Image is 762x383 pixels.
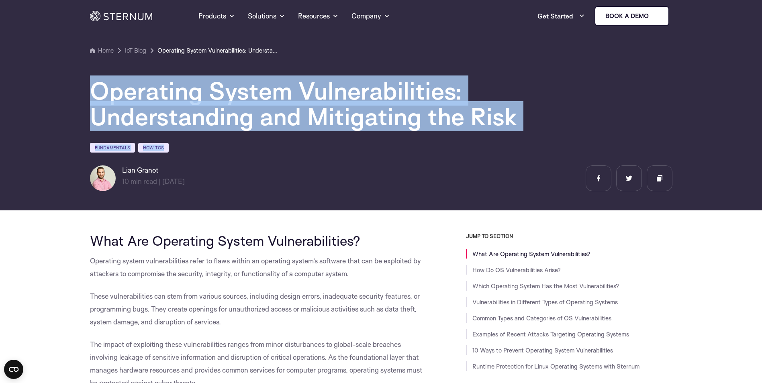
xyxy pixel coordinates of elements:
[138,143,169,153] a: How Tos
[122,165,185,175] h6: Lian Granot
[4,360,23,379] button: Open CMP widget
[466,233,672,239] h3: JUMP TO SECTION
[90,257,421,278] span: Operating system vulnerabilities refer to flaws within an operating system’s software that can be...
[90,232,360,249] span: What Are Operating System Vulnerabilities?
[472,298,618,306] a: Vulnerabilities in Different Types of Operating Systems
[90,46,114,55] a: Home
[90,78,572,129] h1: Operating System Vulnerabilities: Understanding and Mitigating the Risk
[157,46,278,55] a: Operating System Vulnerabilities: Understanding and Mitigating the Risk
[594,6,669,26] a: Book a demo
[122,177,129,185] span: 10
[298,2,339,31] a: Resources
[162,177,185,185] span: [DATE]
[198,2,235,31] a: Products
[472,363,639,370] a: Runtime Protection for Linux Operating Systems with Sternum
[472,346,613,354] a: 10 Ways to Prevent Operating System Vulnerabilities
[90,292,420,326] span: These vulnerabilities can stem from various sources, including design errors, inadequate security...
[472,330,629,338] a: Examples of Recent Attacks Targeting Operating Systems
[351,2,390,31] a: Company
[537,8,585,24] a: Get Started
[472,266,561,274] a: How Do OS Vulnerabilities Arise?
[125,46,146,55] a: IoT Blog
[472,314,611,322] a: Common Types and Categories of OS Vulnerabilities
[122,177,161,185] span: min read |
[472,250,590,258] a: What Are Operating System Vulnerabilities?
[652,13,658,19] img: sternum iot
[248,2,285,31] a: Solutions
[90,143,135,153] a: Fundamentals
[472,282,619,290] a: Which Operating System Has the Most Vulnerabilities?
[90,165,116,191] img: Lian Granot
